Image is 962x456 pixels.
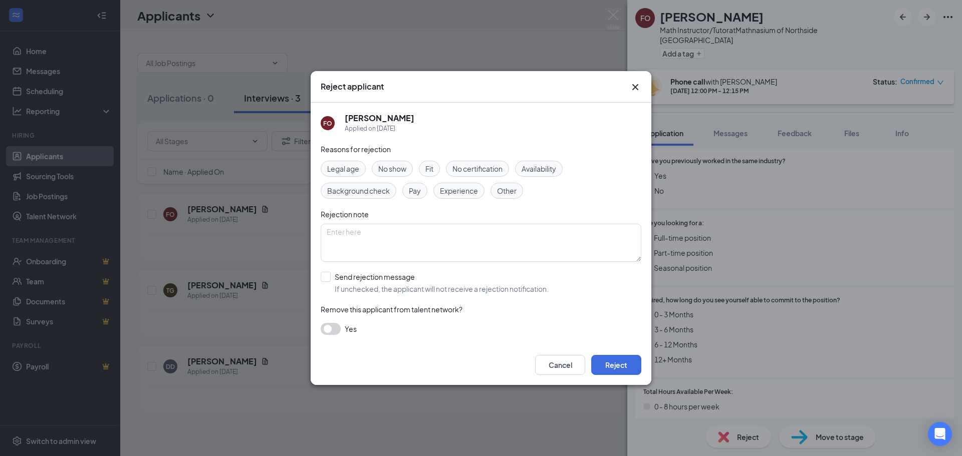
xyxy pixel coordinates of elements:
[591,355,641,375] button: Reject
[327,185,390,196] span: Background check
[321,145,391,154] span: Reasons for rejection
[378,163,406,174] span: No show
[452,163,503,174] span: No certification
[535,355,585,375] button: Cancel
[345,113,414,124] h5: [PERSON_NAME]
[928,422,952,446] div: Open Intercom Messenger
[629,81,641,93] svg: Cross
[497,185,517,196] span: Other
[345,323,357,335] span: Yes
[321,81,384,92] h3: Reject applicant
[629,81,641,93] button: Close
[321,210,369,219] span: Rejection note
[323,119,332,128] div: FO
[425,163,433,174] span: Fit
[409,185,421,196] span: Pay
[321,305,462,314] span: Remove this applicant from talent network?
[327,163,359,174] span: Legal age
[345,124,414,134] div: Applied on [DATE]
[522,163,556,174] span: Availability
[440,185,478,196] span: Experience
